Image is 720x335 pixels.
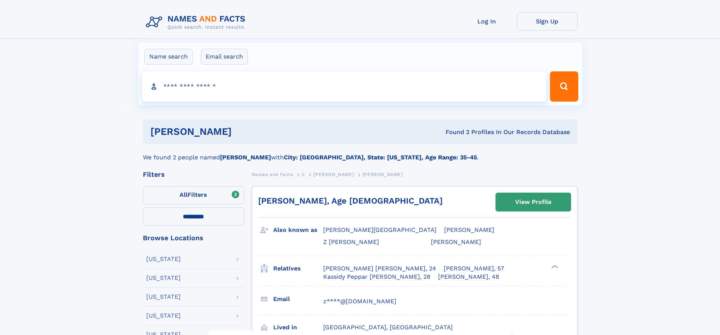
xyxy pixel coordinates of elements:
[146,256,181,262] div: [US_STATE]
[313,170,354,179] a: [PERSON_NAME]
[323,324,453,331] span: [GEOGRAPHIC_DATA], [GEOGRAPHIC_DATA]
[201,49,248,65] label: Email search
[220,154,271,161] b: [PERSON_NAME]
[142,71,547,102] input: search input
[515,193,551,211] div: View Profile
[143,12,252,32] img: Logo Names and Facts
[143,144,578,162] div: We found 2 people named with .
[517,12,578,31] a: Sign Up
[273,224,323,236] h3: Also known as
[273,321,323,334] h3: Lived in
[146,313,181,319] div: [US_STATE]
[302,170,305,179] a: C
[273,293,323,306] h3: Email
[146,294,181,300] div: [US_STATE]
[444,226,494,233] span: [PERSON_NAME]
[550,264,559,269] div: ❯
[323,238,379,245] span: Z [PERSON_NAME]
[150,127,339,136] h1: [PERSON_NAME]
[273,262,323,275] h3: Relatives
[444,264,504,273] a: [PERSON_NAME], 57
[323,226,437,233] span: [PERSON_NAME][GEOGRAPHIC_DATA]
[143,171,244,178] div: Filters
[431,238,481,245] span: [PERSON_NAME]
[457,12,517,31] a: Log In
[323,273,430,281] a: Kassidy Peppar [PERSON_NAME], 28
[550,71,578,102] button: Search Button
[323,264,436,273] a: [PERSON_NAME] [PERSON_NAME], 24
[438,273,499,281] a: [PERSON_NAME], 48
[362,172,403,177] span: [PERSON_NAME]
[146,275,181,281] div: [US_STATE]
[339,128,570,136] div: Found 2 Profiles In Our Records Database
[302,172,305,177] span: C
[143,186,244,204] label: Filters
[144,49,193,65] label: Name search
[258,196,443,205] a: [PERSON_NAME], Age [DEMOGRAPHIC_DATA]
[496,193,571,211] a: View Profile
[252,170,293,179] a: Names and Facts
[180,191,187,198] span: All
[143,235,244,241] div: Browse Locations
[313,172,354,177] span: [PERSON_NAME]
[284,154,477,161] b: City: [GEOGRAPHIC_DATA], State: [US_STATE], Age Range: 35-45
